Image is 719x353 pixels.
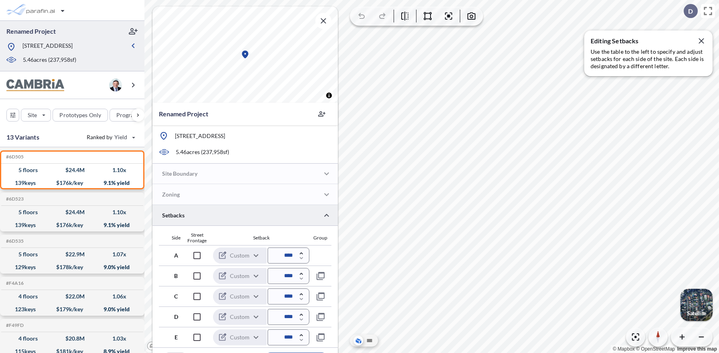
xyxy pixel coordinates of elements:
[680,289,713,321] button: Switcher ImageSatellite
[28,111,37,119] p: Site
[213,329,267,346] div: Custom
[110,109,153,122] button: Program
[162,170,197,178] p: Site Boundary
[159,109,208,119] p: Renamed Project
[159,253,181,258] div: A
[636,346,675,352] a: OpenStreetMap
[230,313,250,321] p: Custom
[324,91,334,100] button: Toggle attribution
[80,131,140,144] button: Ranked by Yield
[53,109,108,122] button: Prototypes Only
[159,273,181,279] div: B
[6,132,39,142] p: 13 Variants
[688,8,693,15] p: D
[59,111,101,119] p: Prototypes Only
[109,79,122,91] img: user logo
[613,346,635,352] a: Mapbox
[213,308,267,325] div: Custom
[213,235,309,241] div: Setback
[175,132,225,140] p: [STREET_ADDRESS]
[680,289,713,321] img: Switcher Image
[230,333,250,341] p: Custom
[114,133,128,141] span: Yield
[162,191,180,199] p: Zoning
[591,48,706,70] p: Use the table to the left to specify and adjust setbacks for each side of the site. Each side is ...
[22,42,73,52] p: [STREET_ADDRESS]
[152,6,338,103] canvas: Map
[4,280,24,286] h5: Click to copy the code
[4,154,24,160] h5: Click to copy the code
[6,79,64,91] img: BrandImage
[230,272,250,280] p: Custom
[213,247,267,264] div: Custom
[116,111,139,119] p: Program
[240,50,250,59] div: Map marker
[159,335,181,340] div: E
[21,109,51,122] button: Site
[4,323,24,328] h5: Click to copy the code
[309,235,331,241] div: Group
[213,288,267,305] div: Custom
[23,56,76,65] p: 5.46 acres ( 237,958 sf)
[213,268,267,284] div: Custom
[159,314,181,320] div: D
[159,235,181,241] div: Side
[6,27,56,36] p: Renamed Project
[4,238,24,244] h5: Click to copy the code
[327,91,331,100] span: Toggle attribution
[176,148,229,156] p: 5.46 acres ( 237,958 sf)
[181,232,213,243] div: Street Frontage
[4,196,24,202] h5: Click to copy the code
[159,294,181,299] div: C
[687,310,706,316] p: Satellite
[365,336,374,345] button: Site Plan
[230,292,250,300] p: Custom
[230,252,250,260] p: Custom
[353,336,363,345] button: Aerial View
[677,346,717,352] a: Improve this map
[591,37,706,45] p: Editing Setbacks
